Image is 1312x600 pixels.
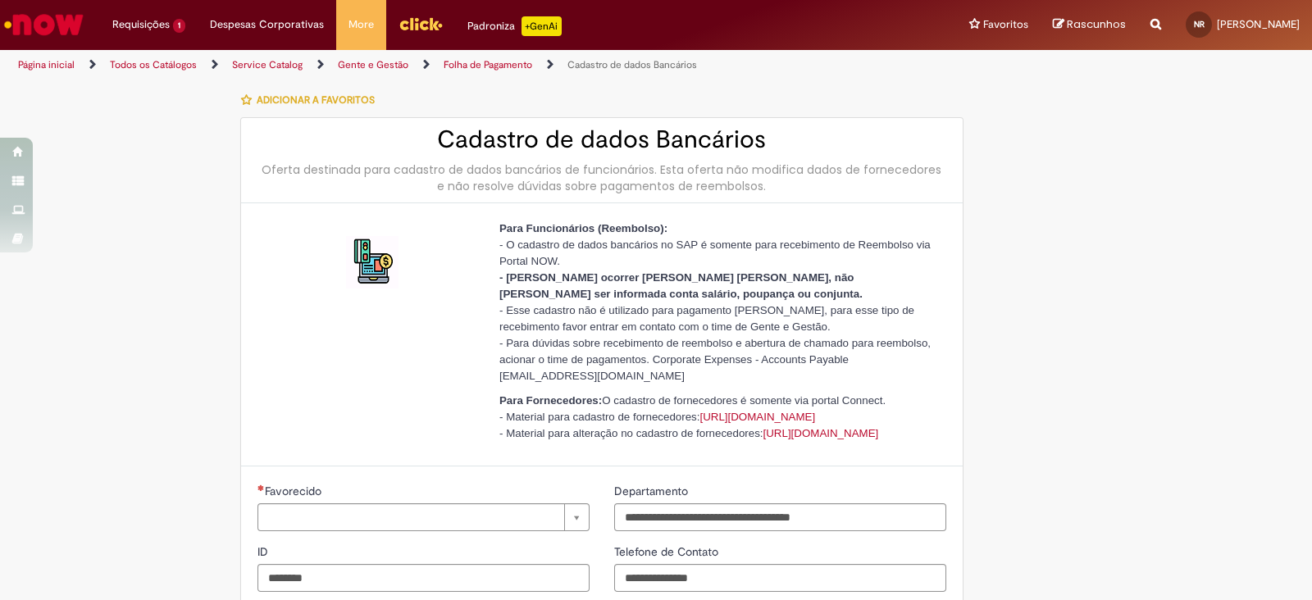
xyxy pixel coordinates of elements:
[1053,17,1126,33] a: Rascunhos
[257,161,946,194] div: Oferta destinada para cadastro de dados bancários de funcionários. Esta oferta não modifica dados...
[257,544,271,559] span: ID
[614,564,946,592] input: Telefone de Contato
[257,564,590,592] input: ID
[699,411,815,423] a: [URL][DOMAIN_NAME]
[444,58,532,71] a: Folha de Pagamento
[12,50,863,80] ul: Trilhas de página
[112,16,170,33] span: Requisições
[257,484,265,491] span: Necessários
[499,411,815,423] span: - Material para cadastro de fornecedores:
[399,11,443,36] img: click_logo_yellow_360x200.png
[499,222,667,234] span: Para Funcionários (Reembolso):
[614,544,722,559] span: Telefone de Contato
[265,484,325,498] span: Necessários - Favorecido
[232,58,303,71] a: Service Catalog
[210,16,324,33] span: Despesas Corporativas
[110,58,197,71] a: Todos os Catálogos
[240,83,384,117] button: Adicionar a Favoritos
[614,503,946,531] input: Departamento
[257,126,946,153] h2: Cadastro de dados Bancários
[499,337,931,382] span: - Para dúvidas sobre recebimento de reembolso e abertura de chamado para reembolso, acionar o tim...
[499,427,878,439] span: - Material para alteração no cadastro de fornecedores:
[346,236,399,289] img: Cadastro de dados Bancários
[1217,17,1300,31] span: [PERSON_NAME]
[348,16,374,33] span: More
[499,239,931,267] span: - O cadastro de dados bancários no SAP é somente para recebimento de Reembolso via Portal NOW.
[467,16,562,36] div: Padroniza
[614,484,691,498] span: Departamento
[499,394,602,407] strong: Para Fornecedores:
[1194,19,1205,30] span: NR
[1067,16,1126,32] span: Rascunhos
[499,394,886,407] span: O cadastro de fornecedores é somente via portal Connect.
[983,16,1028,33] span: Favoritos
[257,503,590,531] a: Limpar campo Favorecido
[522,16,562,36] p: +GenAi
[499,304,914,333] span: - Esse cadastro não é utilizado para pagamento [PERSON_NAME], para esse tipo de recebimento favor...
[257,93,375,107] span: Adicionar a Favoritos
[499,271,863,300] span: - [PERSON_NAME] ocorrer [PERSON_NAME] [PERSON_NAME], não [PERSON_NAME] ser informada conta salári...
[2,8,86,41] img: ServiceNow
[173,19,185,33] span: 1
[338,58,408,71] a: Gente e Gestão
[18,58,75,71] a: Página inicial
[567,58,697,71] a: Cadastro de dados Bancários
[763,427,879,439] a: [URL][DOMAIN_NAME]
